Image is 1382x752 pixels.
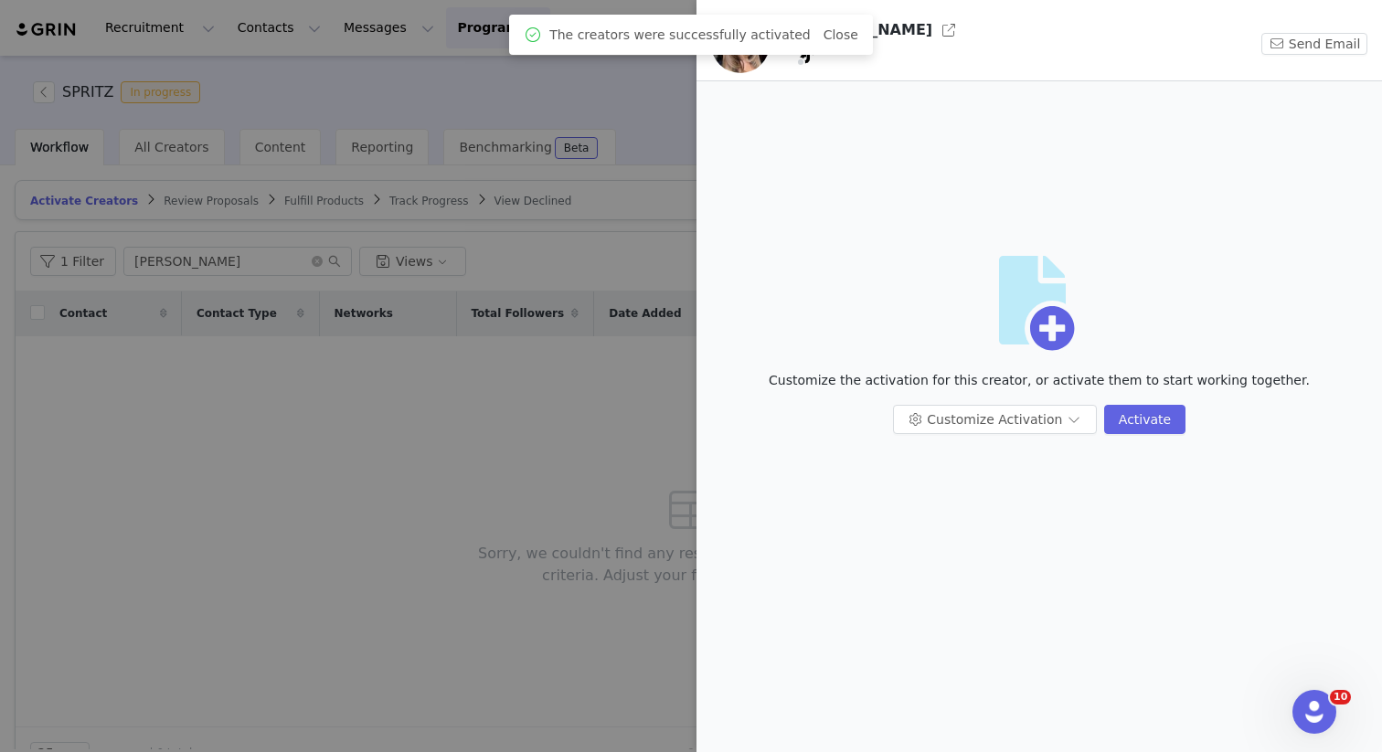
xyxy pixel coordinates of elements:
[893,405,1097,434] button: Customize Activation
[824,27,858,42] a: Close
[769,371,1310,390] p: Customize the activation for this creator, or activate them to start working together.
[1261,33,1367,55] button: Send Email
[1292,690,1336,734] iframe: Intercom live chat
[549,26,811,45] span: The creators were successfully activated
[1330,690,1351,704] span: 10
[1104,405,1185,434] button: Activate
